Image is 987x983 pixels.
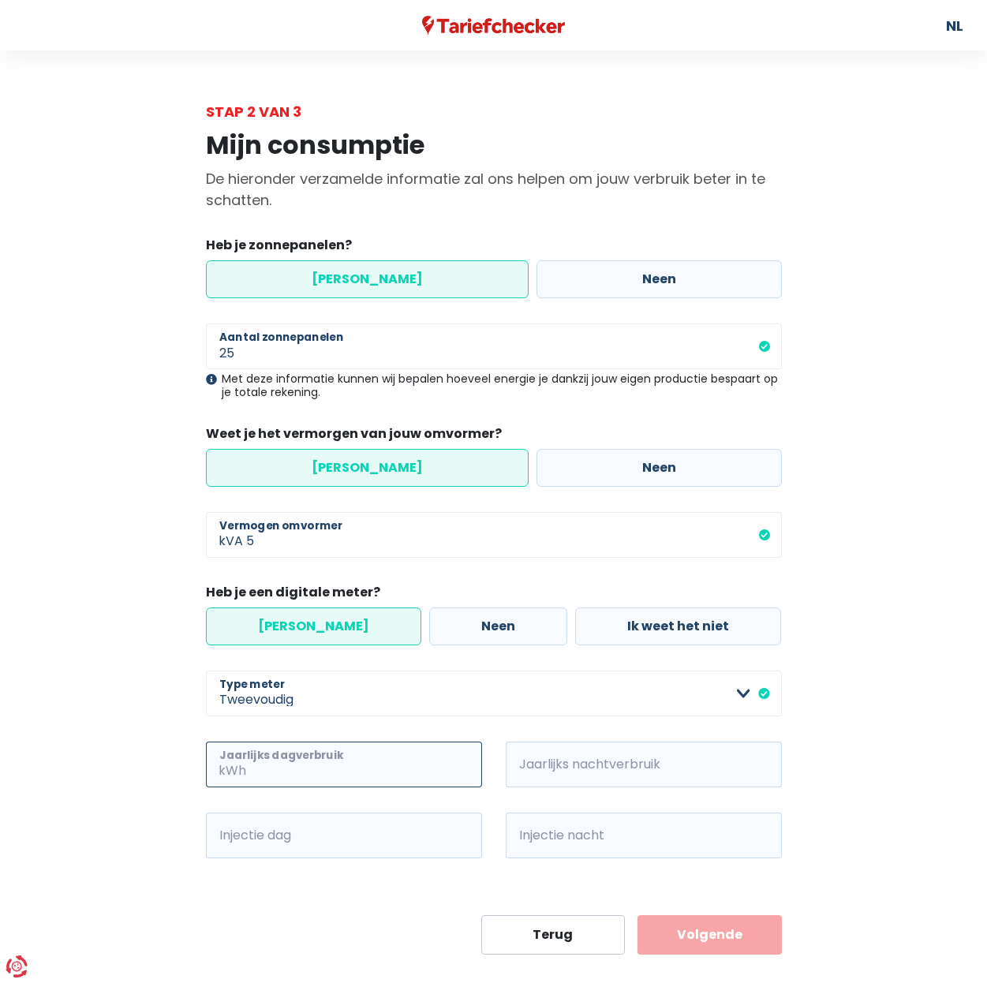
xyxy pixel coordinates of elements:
div: Stap 2 van 3 [206,101,782,122]
label: Neen [536,260,782,298]
span: kWh [206,742,249,787]
img: Tariefchecker logo [422,16,566,36]
span: kVA [206,512,246,558]
label: [PERSON_NAME] [206,449,529,487]
label: [PERSON_NAME] [206,260,529,298]
label: Neen [536,449,782,487]
h1: Mijn consumptie [206,130,782,160]
legend: Heb je zonnepanelen? [206,236,782,260]
span: kWh [506,742,549,787]
label: Neen [429,607,567,645]
legend: Weet je het vermorgen van jouw omvormer? [206,424,782,449]
span: kWh [506,813,549,858]
button: Volgende [637,915,782,955]
legend: Heb je een digitale meter? [206,583,782,607]
label: [PERSON_NAME] [206,607,421,645]
label: Ik weet het niet [575,607,781,645]
div: Met deze informatie kunnen wij bepalen hoeveel energie je dankzij jouw eigen productie bespaart o... [206,372,782,399]
p: De hieronder verzamelde informatie zal ons helpen om jouw verbruik beter in te schatten. [206,168,782,211]
button: Terug [481,915,626,955]
span: kWh [206,813,249,858]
